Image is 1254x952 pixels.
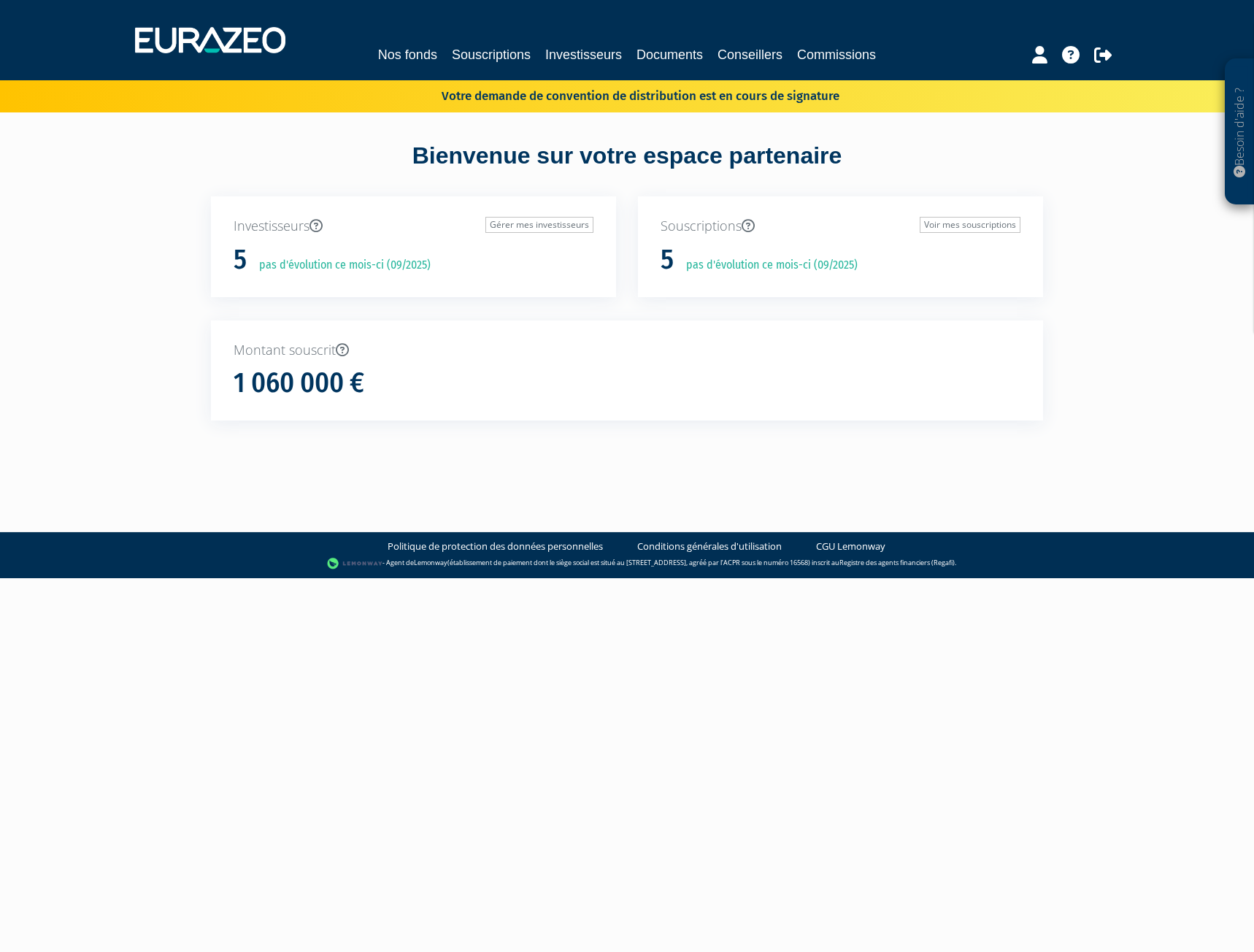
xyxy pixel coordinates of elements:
h1: 5 [661,245,674,275]
a: Conseillers [718,45,782,65]
p: Votre demande de convention de distribution est en cours de signature [399,84,839,105]
img: logo-lemonway.png [327,556,383,571]
h1: 5 [234,245,247,275]
div: - Agent de (établissement de paiement dont le siège social est situé au [STREET_ADDRESS], agréé p... [15,556,1239,571]
p: Investisseurs [234,217,593,236]
a: Investisseurs [545,45,622,65]
p: Souscriptions [661,217,1020,236]
img: 1732889491-logotype_eurazeo_blanc_rvb.png [135,27,285,53]
a: Voir mes souscriptions [920,217,1020,233]
a: Commissions [797,45,876,65]
a: Nos fonds [378,45,437,65]
a: Souscriptions [452,45,531,65]
a: Conditions générales d'utilisation [637,540,782,553]
a: Gérer mes investisseurs [485,217,593,233]
h1: 1 060 000 € [234,368,364,399]
p: Besoin d'aide ? [1231,66,1248,198]
a: Registre des agents financiers (Regafi) [839,558,955,568]
div: Bienvenue sur votre espace partenaire [200,139,1054,196]
a: Lemonway [414,558,447,568]
a: CGU Lemonway [816,540,885,553]
a: Documents [636,45,703,65]
p: pas d'évolution ce mois-ci (09/2025) [676,257,858,274]
p: pas d'évolution ce mois-ci (09/2025) [249,257,431,274]
p: Montant souscrit [234,341,1020,360]
a: Politique de protection des données personnelles [388,540,603,553]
